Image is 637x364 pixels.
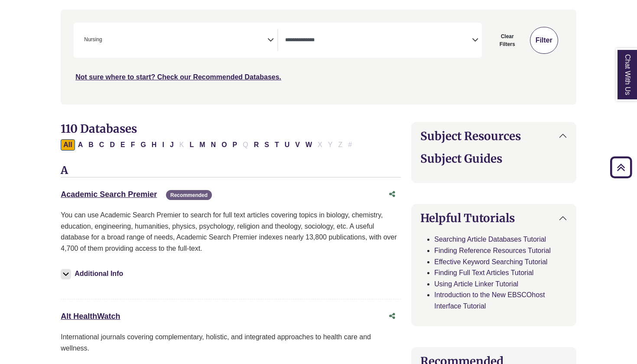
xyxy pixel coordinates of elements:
[412,204,576,232] button: Helpful Tutorials
[86,139,96,151] button: Filter Results B
[530,27,558,54] button: Submit for Search Results
[434,236,546,243] a: Searching Article Databases Tutorial
[61,121,137,136] span: 110 Databases
[81,36,102,44] li: Nursing
[61,141,355,148] div: Alpha-list to filter by first letter of database name
[434,247,551,254] a: Finding Reference Resources Tutorial
[285,37,472,44] textarea: Search
[84,36,102,44] span: Nursing
[383,308,401,325] button: Share this database
[262,139,272,151] button: Filter Results S
[61,268,126,280] button: Additional Info
[61,312,120,321] a: Alt HealthWatch
[97,139,107,151] button: Filter Results C
[61,139,75,151] button: All
[434,258,547,266] a: Effective Keyword Searching Tutorial
[61,331,401,354] p: International journals covering complementary, holistic, and integrated approaches to health care...
[303,139,315,151] button: Filter Results W
[230,139,240,151] button: Filter Results P
[104,37,108,44] textarea: Search
[138,139,148,151] button: Filter Results G
[149,139,159,151] button: Filter Results H
[167,139,176,151] button: Filter Results J
[128,139,138,151] button: Filter Results F
[208,139,219,151] button: Filter Results N
[197,139,208,151] button: Filter Results M
[434,291,545,310] a: Introduction to the New EBSCOhost Interface Tutorial
[159,139,166,151] button: Filter Results I
[487,27,528,54] button: Clear Filters
[251,139,262,151] button: Filter Results R
[272,139,282,151] button: Filter Results T
[434,280,518,288] a: Using Article Linker Tutorial
[61,210,401,254] p: You can use Academic Search Premier to search for full text articles covering topics in biology, ...
[118,139,128,151] button: Filter Results E
[434,269,533,276] a: Finding Full Text Articles Tutorial
[292,139,302,151] button: Filter Results V
[61,10,576,104] nav: Search filters
[219,139,229,151] button: Filter Results O
[61,164,401,177] h3: A
[383,186,401,203] button: Share this database
[187,139,196,151] button: Filter Results L
[75,139,86,151] button: Filter Results A
[607,161,635,173] a: Back to Top
[412,122,576,150] button: Subject Resources
[282,139,292,151] button: Filter Results U
[166,190,212,200] span: Recommended
[61,190,157,199] a: Academic Search Premier
[107,139,117,151] button: Filter Results D
[420,152,567,165] h2: Subject Guides
[75,73,281,81] a: Not sure where to start? Check our Recommended Databases.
